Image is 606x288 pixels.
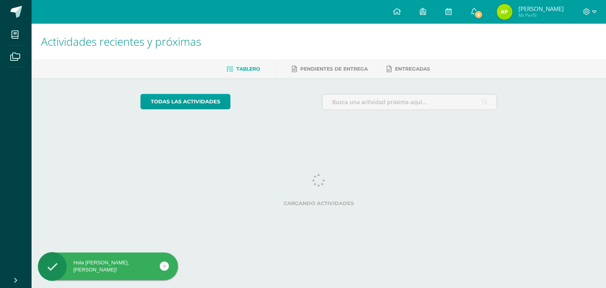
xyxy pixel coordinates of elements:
span: Entregadas [395,66,430,72]
a: Tablero [226,63,260,75]
span: Tablero [236,66,260,72]
label: Cargando actividades [140,200,498,206]
span: Pendientes de entrega [300,66,368,72]
span: [PERSON_NAME] [518,5,564,13]
img: b2163b88b2d5ee11568180af1f7c986f.png [497,4,512,20]
span: Mi Perfil [518,12,564,19]
a: Entregadas [387,63,430,75]
span: Actividades recientes y próximas [41,34,201,49]
input: Busca una actividad próxima aquí... [322,94,497,110]
span: 6 [474,10,483,19]
a: Pendientes de entrega [292,63,368,75]
a: todas las Actividades [140,94,230,109]
div: Hola [PERSON_NAME], [PERSON_NAME]! [38,259,178,273]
